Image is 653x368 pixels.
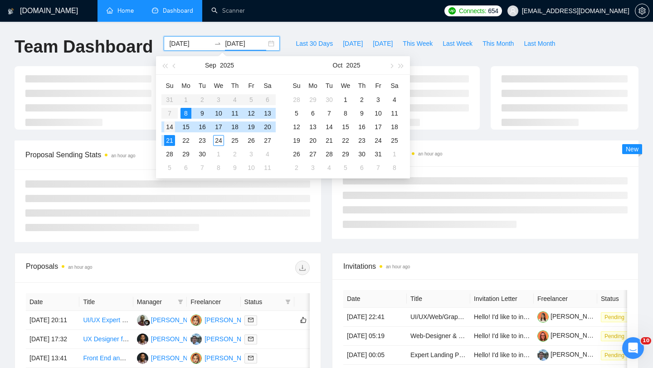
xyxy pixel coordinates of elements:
[324,162,335,173] div: 4
[137,335,203,342] a: TA[PERSON_NAME]
[459,6,486,16] span: Connects:
[356,121,367,132] div: 16
[340,94,351,105] div: 1
[111,153,135,158] time: an hour ago
[438,36,478,51] button: Last Week
[259,134,276,147] td: 2025-09-27
[321,161,337,174] td: 2025-11-04
[178,299,183,305] span: filter
[307,162,318,173] div: 3
[137,297,174,307] span: Manager
[298,315,309,325] button: like
[340,108,351,119] div: 8
[356,135,367,146] div: 23
[79,311,133,330] td: UI/UX Expert Needed for Deep Audit and UX Improvement Plan for EdTech Platform
[194,147,210,161] td: 2025-09-30
[407,327,470,346] td: Web-Designer & Developer for Travel/Tour Operator Website
[152,7,158,14] span: dashboard
[305,120,321,134] td: 2025-10-13
[180,162,191,173] div: 6
[213,149,224,160] div: 1
[178,78,194,93] th: Mo
[227,161,243,174] td: 2025-10-09
[137,354,203,361] a: TA[PERSON_NAME]
[83,354,303,362] a: Front End and UI/UX Designer Needed for React Native Games Enhancement
[25,149,208,160] span: Proposal Sending Stats
[321,107,337,120] td: 2025-10-07
[214,40,221,47] span: to
[164,121,175,132] div: 14
[389,94,400,105] div: 4
[291,108,302,119] div: 5
[343,308,407,327] td: [DATE] 22:41
[243,161,259,174] td: 2025-10-10
[389,108,400,119] div: 11
[343,290,407,308] th: Date
[337,107,354,120] td: 2025-10-08
[205,56,216,74] button: Sep
[262,121,273,132] div: 20
[225,39,266,48] input: End date
[324,135,335,146] div: 21
[343,327,407,346] td: [DATE] 05:19
[488,6,498,16] span: 654
[259,147,276,161] td: 2025-10-04
[354,161,370,174] td: 2025-11-06
[343,261,627,272] span: Invitations
[300,316,307,324] span: like
[259,120,276,134] td: 2025-09-20
[210,120,227,134] td: 2025-09-17
[259,107,276,120] td: 2025-09-13
[169,39,210,48] input: Start date
[227,120,243,134] td: 2025-09-18
[337,134,354,147] td: 2025-10-22
[448,7,456,15] img: upwork-logo.png
[205,353,257,363] div: [PERSON_NAME]
[210,134,227,147] td: 2025-09-24
[178,107,194,120] td: 2025-09-08
[622,337,644,359] iframe: Intercom live chat
[537,351,603,358] a: [PERSON_NAME]
[410,313,493,320] a: UI/UX/Web/Graphic Designer
[321,93,337,107] td: 2025-09-30
[524,39,555,48] span: Last Month
[321,120,337,134] td: 2025-10-14
[151,315,203,325] div: [PERSON_NAME]
[291,135,302,146] div: 19
[340,121,351,132] div: 15
[389,135,400,146] div: 25
[368,36,398,51] button: [DATE]
[305,107,321,120] td: 2025-10-06
[288,134,305,147] td: 2025-10-19
[178,134,194,147] td: 2025-09-22
[194,161,210,174] td: 2025-10-07
[373,135,384,146] div: 24
[321,78,337,93] th: Tu
[307,108,318,119] div: 6
[151,334,203,344] div: [PERSON_NAME]
[356,149,367,160] div: 30
[288,161,305,174] td: 2025-11-02
[180,121,191,132] div: 15
[519,36,560,51] button: Last Month
[288,120,305,134] td: 2025-10-12
[210,147,227,161] td: 2025-10-01
[229,149,240,160] div: 2
[373,39,393,48] span: [DATE]
[243,147,259,161] td: 2025-10-03
[164,135,175,146] div: 21
[178,147,194,161] td: 2025-09-29
[243,134,259,147] td: 2025-09-26
[161,134,178,147] td: 2025-09-21
[386,134,403,147] td: 2025-10-25
[386,147,403,161] td: 2025-11-01
[161,120,178,134] td: 2025-09-14
[194,120,210,134] td: 2025-09-16
[248,336,253,342] span: mail
[151,353,203,363] div: [PERSON_NAME]
[246,135,257,146] div: 26
[227,107,243,120] td: 2025-09-11
[321,134,337,147] td: 2025-10-21
[79,330,133,349] td: UX Designer for Ecommerce Website - Vitanord.com
[337,161,354,174] td: 2025-11-05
